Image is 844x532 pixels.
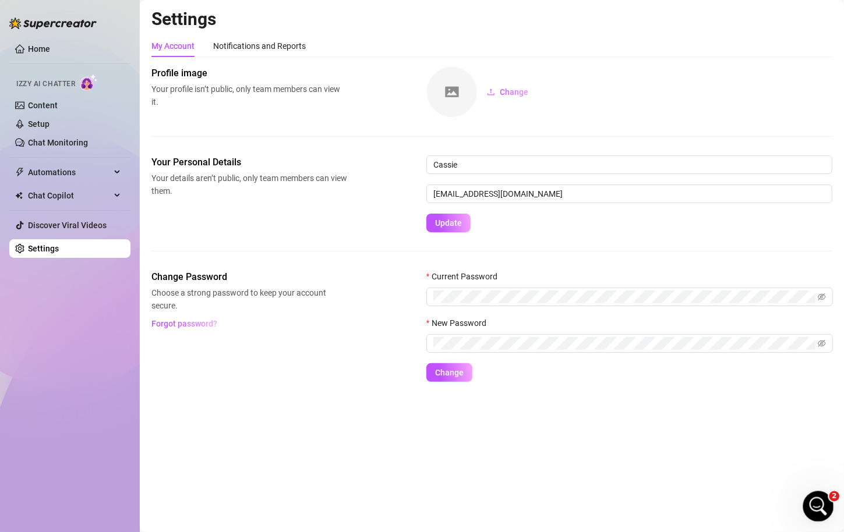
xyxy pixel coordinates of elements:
[435,218,462,228] span: Update
[478,83,538,101] button: Change
[435,368,464,377] span: Change
[426,270,505,283] label: Current Password
[28,101,58,110] a: Content
[151,172,347,197] span: Your details aren’t public, only team members can view them.
[28,186,111,205] span: Chat Copilot
[151,155,347,169] span: Your Personal Details
[487,88,495,96] span: upload
[28,221,107,230] a: Discover Viral Videos
[433,337,815,350] input: New Password
[433,290,815,303] input: Current Password
[28,119,50,129] a: Setup
[426,317,494,329] label: New Password
[28,163,111,182] span: Automations
[829,491,840,502] span: 2
[28,138,88,147] a: Chat Monitoring
[818,293,826,301] span: eye-invisible
[80,74,98,91] img: AI Chatter
[427,67,477,117] img: square-placeholder.png
[151,8,832,30] h2: Settings
[16,79,75,90] span: Izzy AI Chatter
[151,83,347,108] span: Your profile isn’t public, only team members can view it.
[151,40,195,52] div: My Account
[803,491,834,522] iframe: Intercom live chat
[28,44,50,54] a: Home
[426,214,471,232] button: Update
[15,191,23,200] img: Chat Copilot
[213,40,306,52] div: Notifications and Reports
[151,270,347,284] span: Change Password
[151,66,347,80] span: Profile image
[818,339,826,347] span: eye-invisible
[151,314,218,333] button: Forgot password?
[9,17,97,29] img: logo-BBDzfeDw.svg
[426,363,472,382] button: Change
[500,87,528,97] span: Change
[426,155,832,174] input: Enter name
[152,319,218,328] span: Forgot password?
[28,244,59,253] a: Settings
[151,286,347,312] span: Choose a strong password to keep your account secure.
[426,185,832,203] input: Enter new email
[15,168,24,177] span: thunderbolt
